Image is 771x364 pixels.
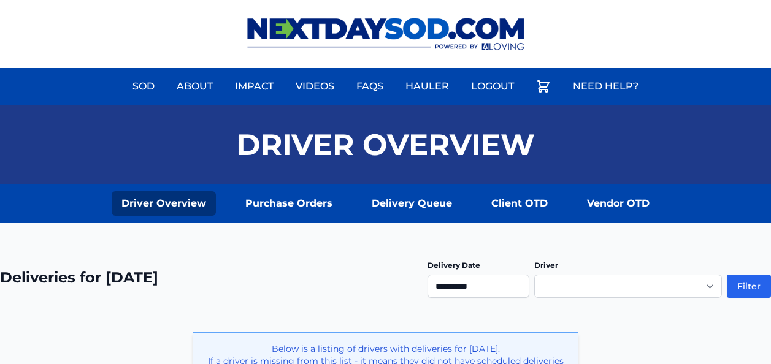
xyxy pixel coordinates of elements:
[566,72,646,101] a: Need Help?
[288,72,342,101] a: Videos
[727,275,771,298] button: Filter
[169,72,220,101] a: About
[428,260,480,270] label: Delivery Date
[481,191,558,216] a: Client OTD
[125,72,162,101] a: Sod
[236,130,535,159] h1: Driver Overview
[362,191,462,216] a: Delivery Queue
[349,72,391,101] a: FAQs
[577,191,659,216] a: Vendor OTD
[534,260,558,270] label: Driver
[228,72,281,101] a: Impact
[112,191,216,216] a: Driver Overview
[464,72,521,101] a: Logout
[236,191,342,216] a: Purchase Orders
[398,72,456,101] a: Hauler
